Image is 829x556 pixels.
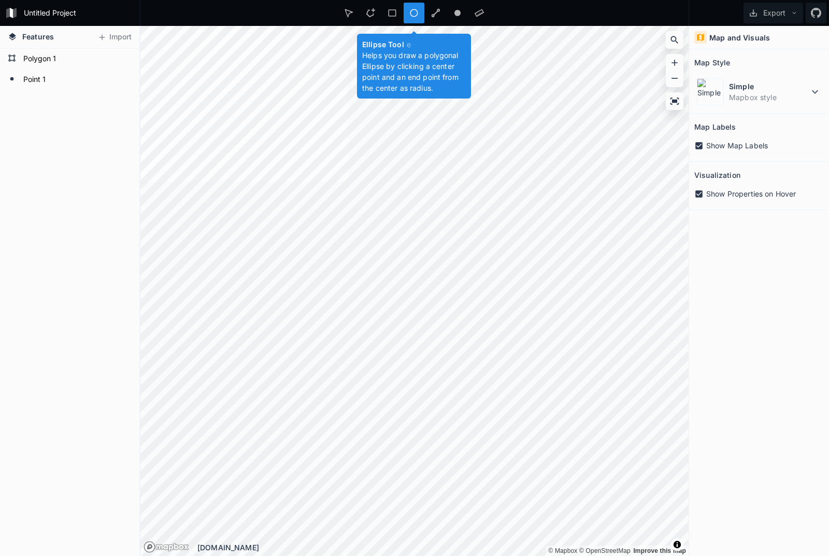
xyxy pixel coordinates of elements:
[671,538,683,551] button: Toggle attribution
[729,92,809,103] dd: Mapbox style
[709,32,770,43] h4: Map and Visuals
[694,119,736,135] h2: Map Labels
[744,3,803,23] button: Export
[579,547,631,554] a: OpenStreetMap
[197,542,689,553] div: [DOMAIN_NAME]
[697,78,724,105] img: Simple
[407,40,411,49] span: e
[694,54,730,71] h2: Map Style
[548,547,577,554] a: Mapbox
[706,188,796,199] span: Show Properties on Hover
[144,541,189,553] a: Mapbox logo
[22,31,54,42] span: Features
[362,39,466,50] h4: Ellipse Tool
[633,547,686,554] a: Map feedback
[729,81,809,92] dt: Simple
[92,29,137,46] button: Import
[144,541,155,553] a: Mapbox logo
[362,50,466,93] p: Helps you draw a polygonal Ellipse by clicking a center point and an end point from the center as...
[694,167,740,183] h2: Visualization
[674,539,680,550] span: Toggle attribution
[706,140,768,151] span: Show Map Labels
